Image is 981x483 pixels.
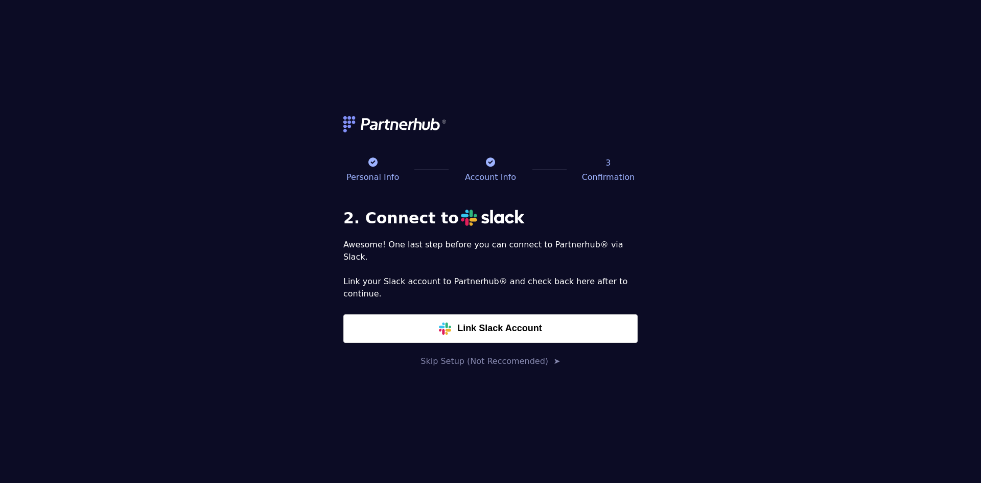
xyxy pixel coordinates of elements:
[579,171,638,183] p: Confirmation
[343,116,448,132] img: logo
[343,239,638,300] p: Awesome! One last step before you can connect to Partnerhub® via Slack. Link your Slack account t...
[461,171,520,183] p: Account Info
[343,349,638,367] button: Skip Setup (Not Reccomended) ➤
[343,208,638,228] h3: 2. Connect to
[343,314,638,343] button: Link Slack Account
[343,171,402,183] p: Personal Info
[579,157,638,169] p: 3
